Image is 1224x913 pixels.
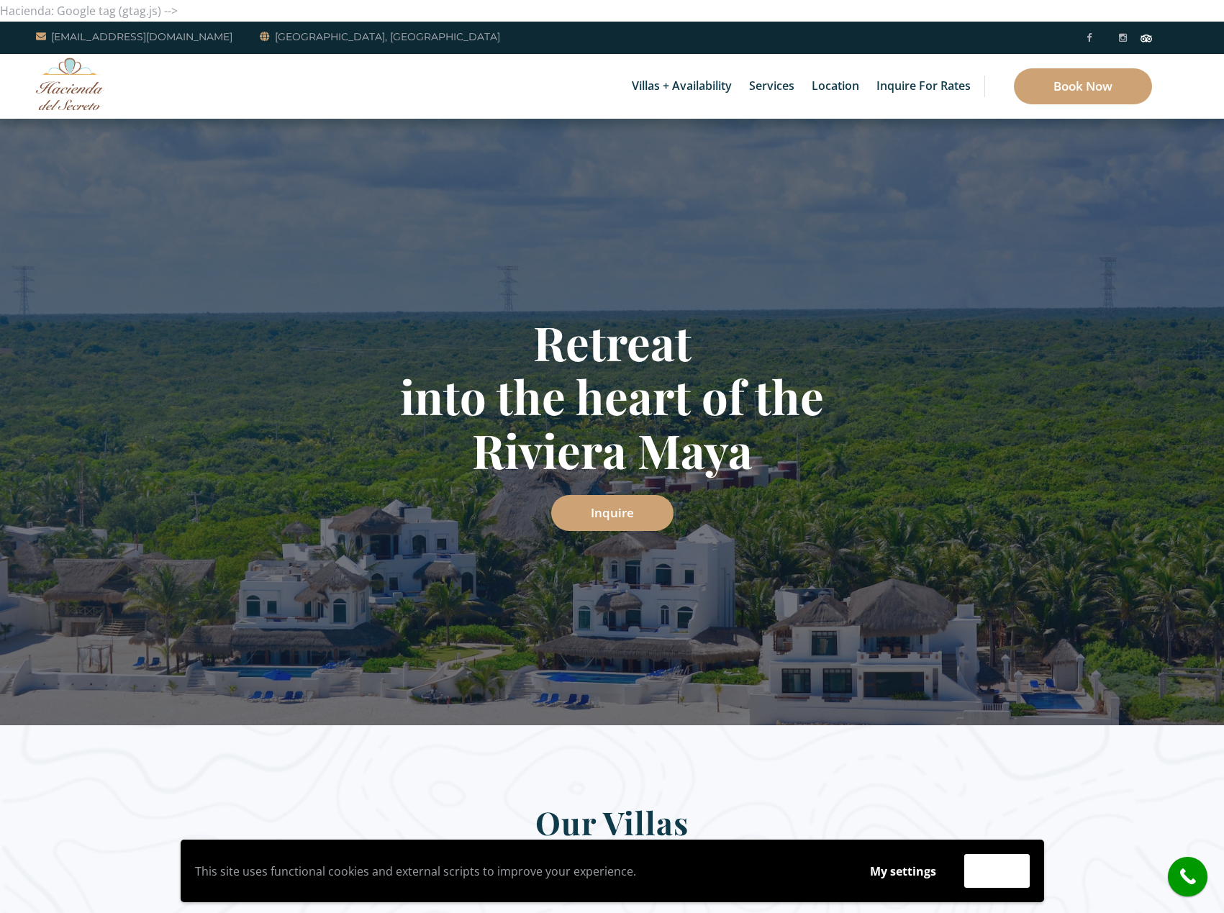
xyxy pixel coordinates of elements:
img: Awesome Logo [36,58,104,110]
a: Inquire for Rates [869,54,978,119]
i: call [1171,860,1204,893]
a: Villas + Availability [625,54,739,119]
h1: Retreat into the heart of the Riviera Maya [191,315,1033,477]
button: My settings [856,855,950,888]
a: [EMAIL_ADDRESS][DOMAIN_NAME] [36,28,232,45]
img: Tripadvisor_logomark.svg [1141,35,1152,42]
a: [GEOGRAPHIC_DATA], [GEOGRAPHIC_DATA] [260,28,500,45]
button: Accept [964,854,1030,888]
a: Services [742,54,802,119]
a: call [1168,857,1207,896]
a: Book Now [1014,68,1152,104]
p: This site uses functional cookies and external scripts to improve your experience. [195,860,842,882]
a: Inquire [551,495,674,531]
h2: Our Villas [191,802,1033,852]
a: Location [804,54,866,119]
